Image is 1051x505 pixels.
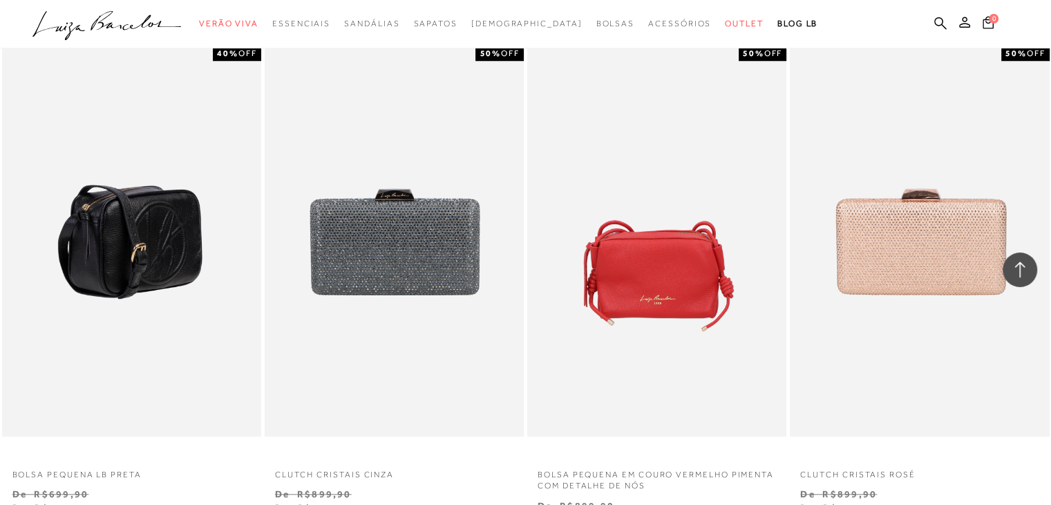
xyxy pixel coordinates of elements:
[265,461,524,481] a: CLUTCH CRISTAIS CINZA
[344,19,399,28] span: Sandálias
[1005,48,1027,58] strong: 50%
[791,49,1048,434] a: CLUTCH CRISTAIS ROSÉ CLUTCH CRISTAIS ROSÉ
[648,11,711,37] a: categoryNavScreenReaderText
[527,461,786,493] a: BOLSA PEQUENA EM COURO VERMELHO PIMENTA COM DETALHE DE NÓS
[764,48,782,58] span: OFF
[34,488,88,499] small: R$699,90
[272,11,330,37] a: categoryNavScreenReaderText
[3,47,261,437] img: BOLSA PEQUENA LB PRETA
[790,461,1049,481] a: CLUTCH CRISTAIS ROSÉ
[529,49,785,434] a: BOLSA PEQUENA EM COURO VERMELHO PIMENTA COM DETALHE DE NÓS BOLSA PEQUENA EM COURO VERMELHO PIMENT...
[413,11,457,37] a: categoryNavScreenReaderText
[266,49,522,434] a: CLUTCH CRISTAIS CINZA CLUTCH CRISTAIS CINZA
[529,49,785,434] img: BOLSA PEQUENA EM COURO VERMELHO PIMENTA COM DETALHE DE NÓS
[596,19,634,28] span: Bolsas
[777,19,817,28] span: BLOG LB
[791,49,1048,434] img: CLUTCH CRISTAIS ROSÉ
[217,48,238,58] strong: 40%
[199,19,258,28] span: Verão Viva
[471,19,583,28] span: [DEMOGRAPHIC_DATA]
[413,19,457,28] span: Sapatos
[1027,48,1045,58] span: OFF
[3,49,260,434] a: BOLSA PEQUENA LB PRETA
[199,11,258,37] a: categoryNavScreenReaderText
[596,11,634,37] a: categoryNavScreenReaderText
[822,488,877,499] small: R$899,90
[978,15,998,34] button: 0
[989,14,998,24] span: 0
[344,11,399,37] a: categoryNavScreenReaderText
[480,48,501,58] strong: 50%
[800,488,815,499] small: De
[2,461,261,481] a: BOLSA PEQUENA LB PRETA
[743,48,764,58] strong: 50%
[725,19,764,28] span: Outlet
[266,49,522,434] img: CLUTCH CRISTAIS CINZA
[777,11,817,37] a: BLOG LB
[12,488,27,499] small: De
[297,488,352,499] small: R$899,90
[648,19,711,28] span: Acessórios
[275,488,290,499] small: De
[272,19,330,28] span: Essenciais
[725,11,764,37] a: categoryNavScreenReaderText
[238,48,257,58] span: OFF
[501,48,520,58] span: OFF
[471,11,583,37] a: noSubCategoriesText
